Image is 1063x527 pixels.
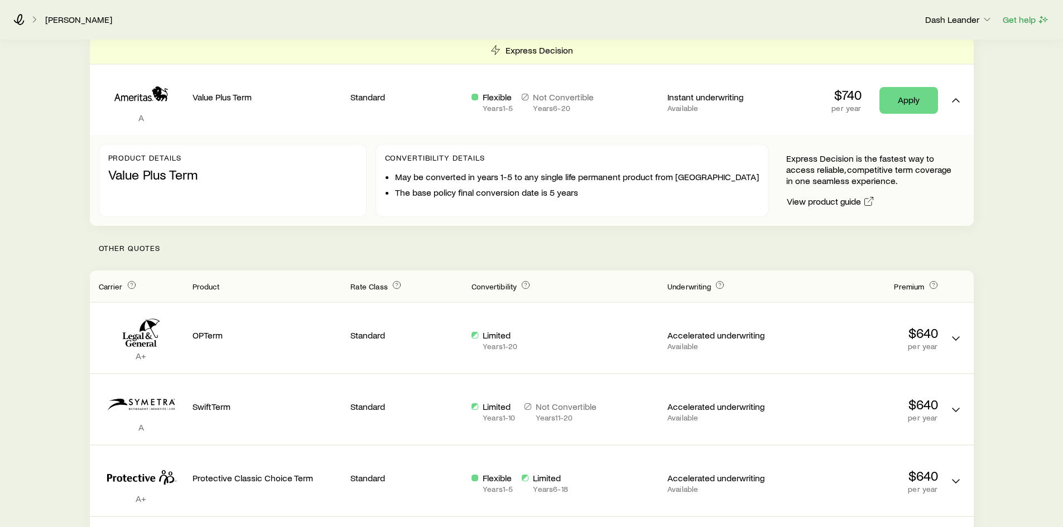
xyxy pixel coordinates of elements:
[90,226,974,270] p: Other Quotes
[667,330,780,341] p: Accelerated underwriting
[193,91,342,103] p: Value Plus Term
[99,422,184,433] p: A
[788,468,938,484] p: $640
[90,37,974,226] div: Term quotes
[879,87,938,114] a: Apply
[667,413,780,422] p: Available
[667,472,780,484] p: Accelerated underwriting
[350,91,463,103] p: Standard
[108,153,357,162] p: Product details
[786,153,956,186] p: Express Decision is the fastest way to access reliable, competitive term coverage in one seamless...
[506,45,573,56] p: Express Decision
[667,104,780,113] p: Available
[831,104,861,113] p: per year
[667,485,780,494] p: Available
[894,282,924,291] span: Premium
[667,282,711,291] span: Underwriting
[1002,13,1050,26] button: Get help
[45,14,113,25] a: [PERSON_NAME]
[536,401,597,412] p: Not Convertible
[350,330,463,341] p: Standard
[533,485,567,494] p: Years 6 - 18
[483,342,517,351] p: Years 1 - 20
[667,342,780,351] p: Available
[193,282,220,291] span: Product
[786,195,875,208] a: View product guide
[395,187,759,198] li: The base policy final conversion date is 5 years
[193,330,342,341] p: OPTerm
[483,472,513,484] p: Flexible
[108,167,357,182] p: Value Plus Term
[925,14,993,25] p: Dash Leander
[99,350,184,361] p: A+
[350,282,388,291] span: Rate Class
[831,87,861,103] p: $740
[667,91,780,103] p: Instant underwriting
[533,104,594,113] p: Years 6 - 20
[483,91,513,103] p: Flexible
[350,472,463,484] p: Standard
[193,401,342,412] p: SwiftTerm
[533,472,567,484] p: Limited
[667,401,780,412] p: Accelerated underwriting
[483,485,513,494] p: Years 1 - 5
[472,282,517,291] span: Convertibility
[483,413,515,422] p: Years 1 - 10
[788,325,938,341] p: $640
[788,397,938,412] p: $640
[350,401,463,412] p: Standard
[395,171,759,182] li: May be converted in years 1-5 to any single life permanent product from [GEOGRAPHIC_DATA]
[193,472,342,484] p: Protective Classic Choice Term
[483,401,515,412] p: Limited
[533,91,594,103] p: Not Convertible
[99,493,184,504] p: A+
[483,330,517,341] p: Limited
[788,485,938,494] p: per year
[536,413,597,422] p: Years 11 - 20
[788,413,938,422] p: per year
[99,282,123,291] span: Carrier
[483,104,513,113] p: Years 1 - 5
[99,112,184,123] p: A
[925,13,993,27] button: Dash Leander
[385,153,759,162] p: Convertibility Details
[788,342,938,351] p: per year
